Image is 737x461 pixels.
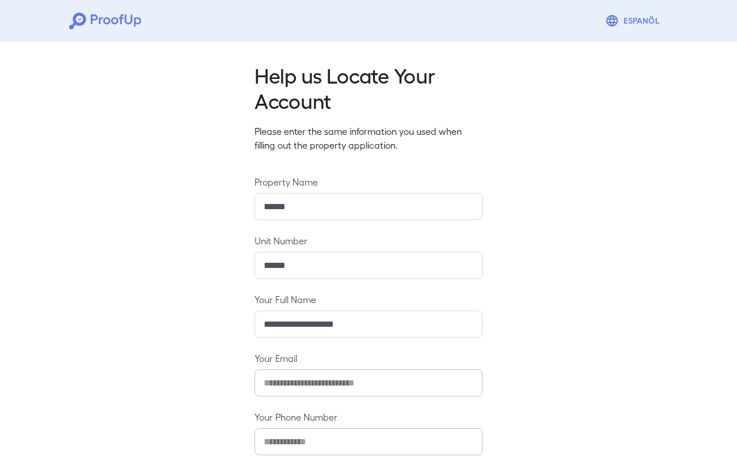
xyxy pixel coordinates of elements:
label: Your Full Name [254,293,483,306]
label: Property Name [254,175,483,188]
label: Your Email [254,352,483,365]
button: Espanõl [601,9,668,32]
label: Your Phone Number [254,410,483,424]
h2: Help us Locate Your Account [254,62,483,113]
p: Please enter the same information you used when filling out the property application. [254,124,483,152]
label: Unit Number [254,234,483,247]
